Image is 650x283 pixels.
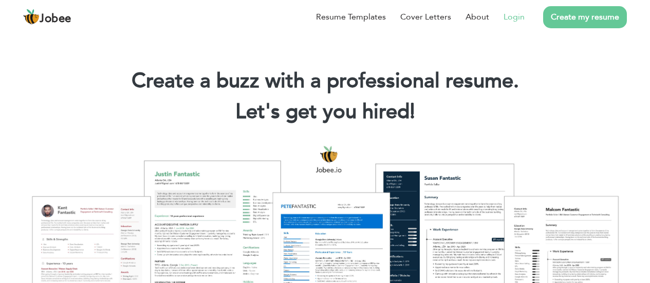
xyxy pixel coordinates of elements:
a: Resume Templates [316,11,386,23]
a: Create my resume [543,6,627,28]
span: | [410,98,415,126]
h2: Let's [15,99,635,125]
a: Jobee [23,9,71,25]
span: Jobee [40,13,71,25]
a: About [466,11,489,23]
a: Login [504,11,525,23]
span: get you hired! [286,98,415,126]
h1: Create a buzz with a professional resume. [15,68,635,95]
img: jobee.io [23,9,40,25]
a: Cover Letters [400,11,451,23]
